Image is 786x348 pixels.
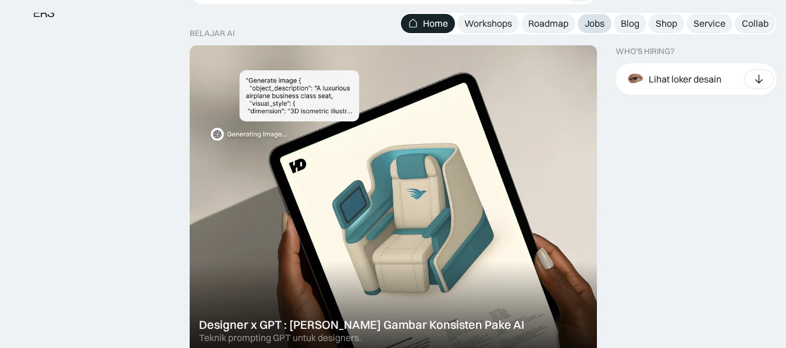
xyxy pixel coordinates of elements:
[735,14,776,33] a: Collab
[614,14,646,33] a: Blog
[423,17,448,30] div: Home
[649,73,721,85] div: Lihat loker desain
[656,17,677,30] div: Shop
[521,14,575,33] a: Roadmap
[687,14,732,33] a: Service
[578,14,611,33] a: Jobs
[190,28,234,38] div: belajar ai
[585,17,604,30] div: Jobs
[742,17,769,30] div: Collab
[457,14,519,33] a: Workshops
[464,17,512,30] div: Workshops
[621,17,639,30] div: Blog
[528,17,568,30] div: Roadmap
[693,17,725,30] div: Service
[401,14,455,33] a: Home
[649,14,684,33] a: Shop
[616,46,674,56] div: WHO’S HIRING?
